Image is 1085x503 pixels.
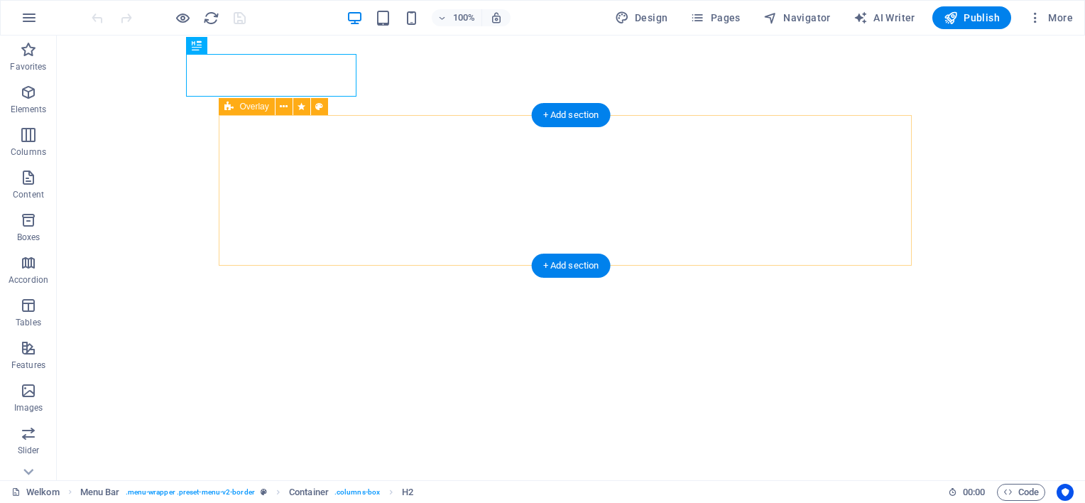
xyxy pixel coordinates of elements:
div: Design (Ctrl+Alt+Y) [609,6,674,29]
div: + Add section [532,254,611,278]
span: AI Writer [854,11,915,25]
p: Content [13,189,44,200]
h6: Session time [948,484,986,501]
button: Publish [932,6,1011,29]
span: Click to select. Double-click to edit [402,484,413,501]
p: Boxes [17,232,40,243]
button: reload [202,9,219,26]
i: Reload page [203,10,219,26]
a: Click to cancel selection. Double-click to open Pages [11,484,60,501]
p: Features [11,359,45,371]
span: : [973,487,975,497]
span: Click to select. Double-click to edit [289,484,329,501]
i: This element is a customizable preset [261,488,267,496]
i: On resize automatically adjust zoom level to fit chosen device. [490,11,503,24]
p: Accordion [9,274,48,286]
span: More [1028,11,1073,25]
button: AI Writer [848,6,921,29]
span: Click to select. Double-click to edit [80,484,120,501]
button: 100% [432,9,482,26]
button: More [1023,6,1079,29]
span: Publish [944,11,1000,25]
button: Design [609,6,674,29]
div: + Add section [532,103,611,127]
span: Overlay [239,102,268,111]
p: Slider [18,445,40,456]
span: . columns-box [334,484,380,501]
h6: 100% [453,9,476,26]
span: Code [1003,484,1039,501]
span: . menu-wrapper .preset-menu-v2-border [126,484,255,501]
span: Navigator [763,11,831,25]
p: Favorites [10,61,46,72]
button: Code [997,484,1045,501]
button: Pages [685,6,746,29]
p: Tables [16,317,41,328]
span: 00 00 [963,484,985,501]
button: Click here to leave preview mode and continue editing [174,9,191,26]
span: Design [615,11,668,25]
button: Navigator [758,6,836,29]
p: Elements [11,104,47,115]
p: Columns [11,146,46,158]
button: Usercentrics [1057,484,1074,501]
nav: breadcrumb [80,484,414,501]
span: Pages [690,11,740,25]
p: Images [14,402,43,413]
